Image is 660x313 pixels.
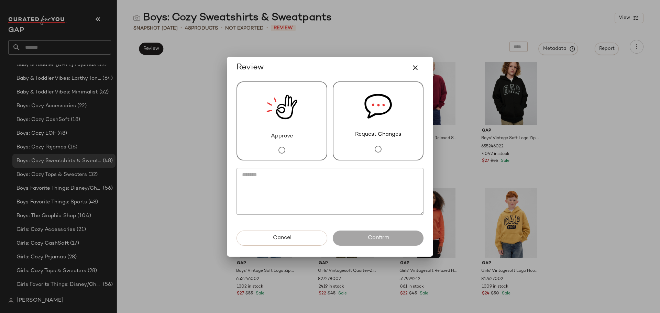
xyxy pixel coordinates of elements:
img: svg%3e [364,82,392,131]
span: Request Changes [355,131,401,139]
span: Approve [271,132,293,141]
img: review_new_snapshot.RGmwQ69l.svg [266,82,297,132]
span: Review [236,62,264,73]
button: Cancel [236,231,327,246]
span: Cancel [272,235,291,241]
